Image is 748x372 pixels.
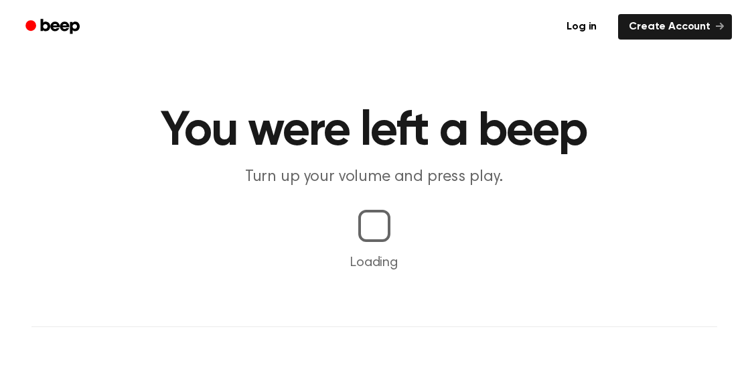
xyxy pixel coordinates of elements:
[31,107,717,156] h1: You were left a beep
[117,166,631,188] p: Turn up your volume and press play.
[618,14,732,40] a: Create Account
[16,14,92,40] a: Beep
[16,253,732,273] p: Loading
[553,11,610,42] a: Log in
